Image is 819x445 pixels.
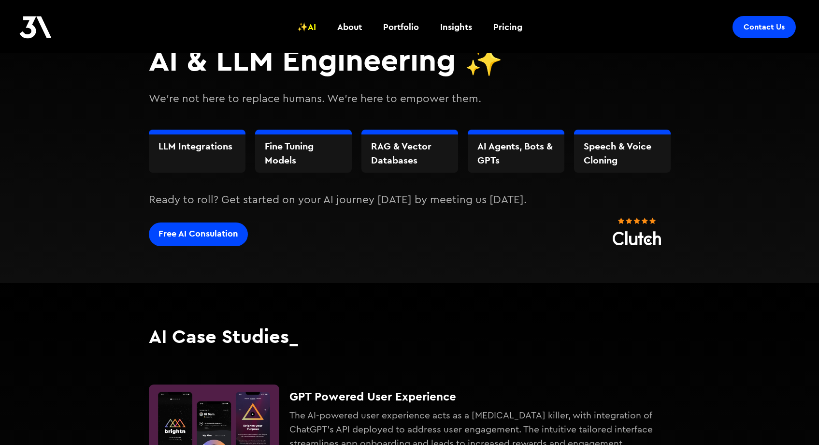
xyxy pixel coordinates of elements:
p: Ready to roll? Get started on your AI journey [DATE] by meeting us [DATE]. [149,192,671,208]
a: RAG & Vector Databases [371,139,448,168]
a: Portfolio [377,9,425,45]
div: Pricing [493,21,522,33]
div: Portfolio [383,21,419,33]
a: Free AI Consulation [149,222,248,246]
a: Pricing [488,9,528,45]
div: About [337,21,362,33]
a: About [331,9,368,45]
a: LLM Integrations [158,139,236,153]
h4: AI Case Studies_ [149,325,671,348]
h3: GPT Powered User Experience [289,389,670,404]
a: Insights [434,9,478,45]
a: Fine Tuning Models [265,139,342,168]
div: Contact Us [744,22,785,32]
a: Speech & Voice Cloning [584,139,661,168]
div: Insights [440,21,472,33]
h2: AI & LLM Engineering ✨ [149,41,671,78]
div: Free AI Consulation [158,227,238,240]
a: AI Agents, Bots & GPTs [477,139,555,168]
div: ✨AI [297,21,316,33]
a: ✨AI [291,9,322,45]
p: We're not here to replace humans. We're here to empower them. [149,91,671,107]
a: Contact Us [733,16,796,38]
